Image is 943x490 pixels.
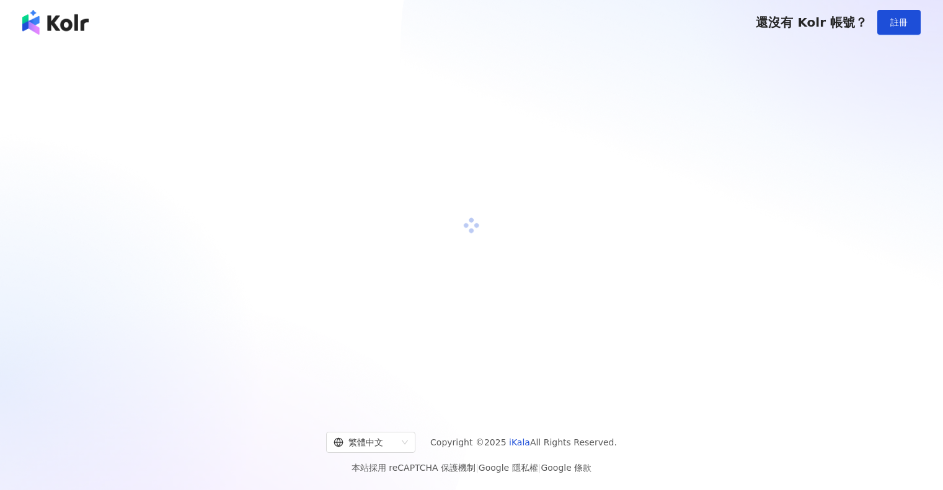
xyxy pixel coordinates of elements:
[22,10,89,35] img: logo
[479,463,538,473] a: Google 隱私權
[541,463,591,473] a: Google 條款
[877,10,921,35] button: 註冊
[334,432,397,452] div: 繁體中文
[352,460,591,475] span: 本站採用 reCAPTCHA 保護機制
[756,15,867,30] span: 還沒有 Kolr 帳號？
[538,463,541,473] span: |
[430,435,617,450] span: Copyright © 2025 All Rights Reserved.
[890,17,908,27] span: 註冊
[476,463,479,473] span: |
[509,437,530,447] a: iKala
